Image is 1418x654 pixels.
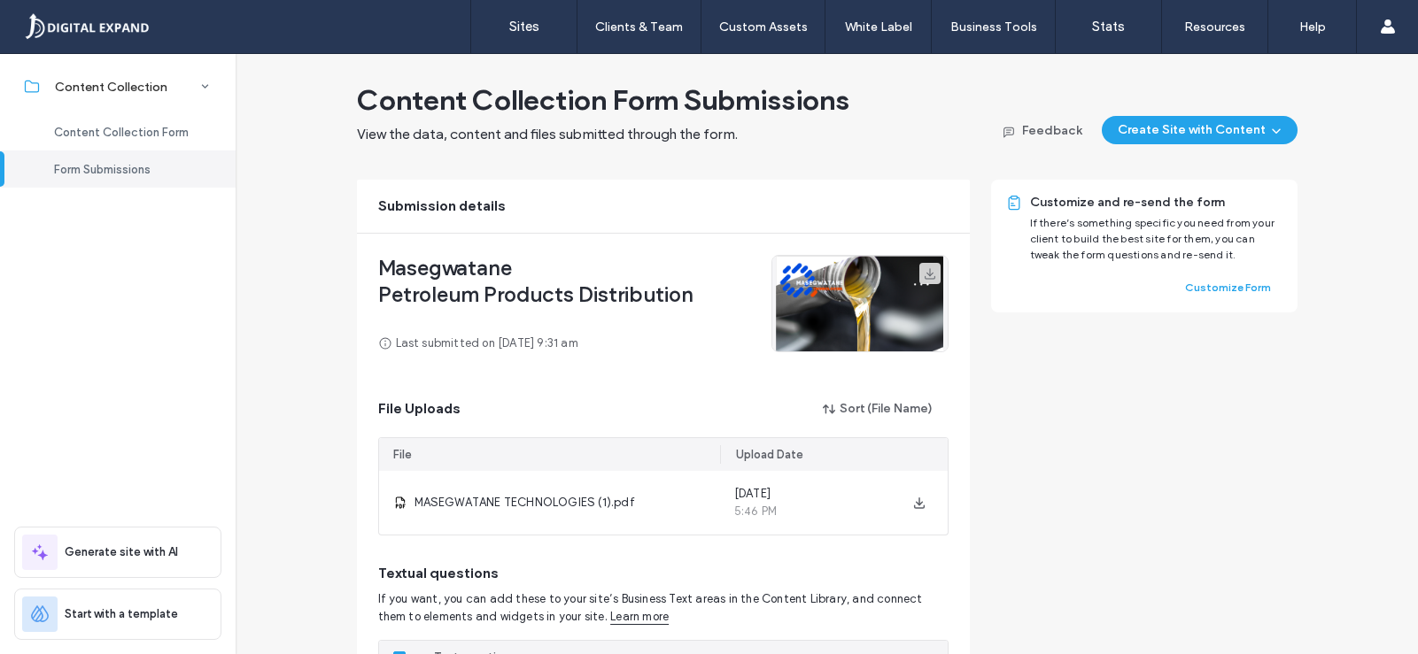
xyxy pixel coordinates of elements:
div: Generate site with AI [14,527,221,578]
label: Help [1299,19,1326,35]
span: File Uploads [378,399,461,419]
span: If you want, you can add these to your site’s Business Text areas in the Content Library, and con... [378,590,949,626]
label: Stats [1092,19,1125,35]
span: Content Collection Form Submissions [357,82,849,118]
span: [DATE] [734,487,771,500]
div: File [393,446,412,464]
div: Start with a template [14,589,221,640]
span: If there’s something specific you need from your client to build the best site for them, you can ... [1030,216,1275,261]
span: 5:46 PM [734,504,777,518]
a: Learn more [610,608,669,626]
label: Business Tools [950,19,1037,35]
span: Textual questions [378,564,949,583]
label: Clients & Team [595,19,683,35]
span: View the data, content and files submitted through the form. [357,125,849,144]
span: Form Submissions [54,163,151,176]
span: Masegwatane [378,255,694,281]
label: Custom Assets [719,19,808,35]
span: Last submitted on [DATE] 9:31 am [396,335,578,352]
span: Generate site with AI [65,543,178,561]
div: Upload Date [736,446,803,464]
button: Create Site with Content [1102,116,1298,144]
span: Content Collection Form [54,126,189,139]
button: Customize Form [1173,277,1283,298]
span: Customize and re-send the form [1030,194,1283,212]
label: White Label [845,19,912,35]
span: Petroleum Products Distribution [378,281,694,308]
button: Sort (File Name) [808,395,949,423]
span: MASEGWATANE TECHNOLOGIES (1).pdf [415,494,635,512]
label: Sites [509,19,539,35]
button: Feedback [988,116,1095,144]
span: Content Collection [55,80,167,95]
span: Start with a template [65,605,178,623]
img: Business Logo [772,256,948,351]
label: Resources [1184,19,1245,35]
span: Submission details [378,196,506,216]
